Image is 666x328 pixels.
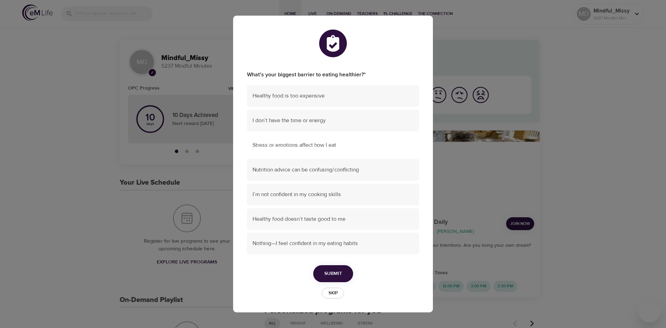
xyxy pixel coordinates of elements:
label: What’s your biggest barrier to eating healthier? [247,71,419,79]
button: Skip [322,288,344,298]
button: Submit [313,265,353,282]
span: Nothing—I feel confident in my eating habits [253,239,413,247]
span: Submit [324,269,342,278]
span: I’m not confident in my cooking skills [253,191,413,199]
span: Healthy food is too expensive [253,92,413,100]
span: Nutrition advice can be confusing/conflicting [253,166,413,174]
span: Healthy food doesn’t taste good to me [253,215,413,223]
span: Stress or emotions affect how I eat [253,141,413,149]
span: Skip [325,289,341,297]
span: I don’t have the time or energy [253,117,413,125]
